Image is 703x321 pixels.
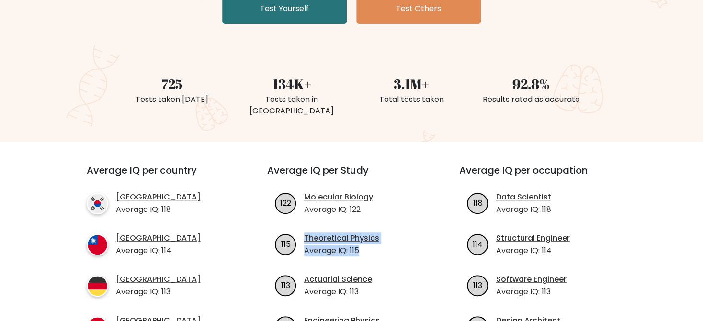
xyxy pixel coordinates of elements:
[118,74,226,94] div: 725
[496,204,551,215] p: Average IQ: 118
[473,197,482,208] text: 118
[87,165,233,188] h3: Average IQ per country
[116,286,201,298] p: Average IQ: 113
[118,94,226,105] div: Tests taken [DATE]
[116,274,201,285] a: [GEOGRAPHIC_DATA]
[116,204,201,215] p: Average IQ: 118
[116,245,201,256] p: Average IQ: 114
[281,279,290,290] text: 113
[87,275,108,297] img: country
[116,232,201,244] a: [GEOGRAPHIC_DATA]
[267,165,436,188] h3: Average IQ per Study
[473,279,482,290] text: 113
[116,191,201,203] a: [GEOGRAPHIC_DATA]
[87,234,108,255] img: country
[496,191,551,203] a: Data Scientist
[304,191,373,203] a: Molecular Biology
[477,94,585,105] div: Results rated as accurate
[304,286,372,298] p: Average IQ: 113
[304,274,372,285] a: Actuarial Science
[238,74,346,94] div: 134K+
[496,232,570,244] a: Structural Engineer
[238,94,346,117] div: Tests taken in [GEOGRAPHIC_DATA]
[357,74,465,94] div: 3.1M+
[280,197,291,208] text: 122
[477,74,585,94] div: 92.8%
[87,193,108,214] img: country
[281,238,290,249] text: 115
[459,165,628,188] h3: Average IQ per occupation
[473,238,483,249] text: 114
[496,274,567,285] a: Software Engineer
[496,245,570,256] p: Average IQ: 114
[304,232,379,244] a: Theoretical Physics
[357,94,465,105] div: Total tests taken
[304,245,379,256] p: Average IQ: 115
[496,286,567,298] p: Average IQ: 113
[304,204,373,215] p: Average IQ: 122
